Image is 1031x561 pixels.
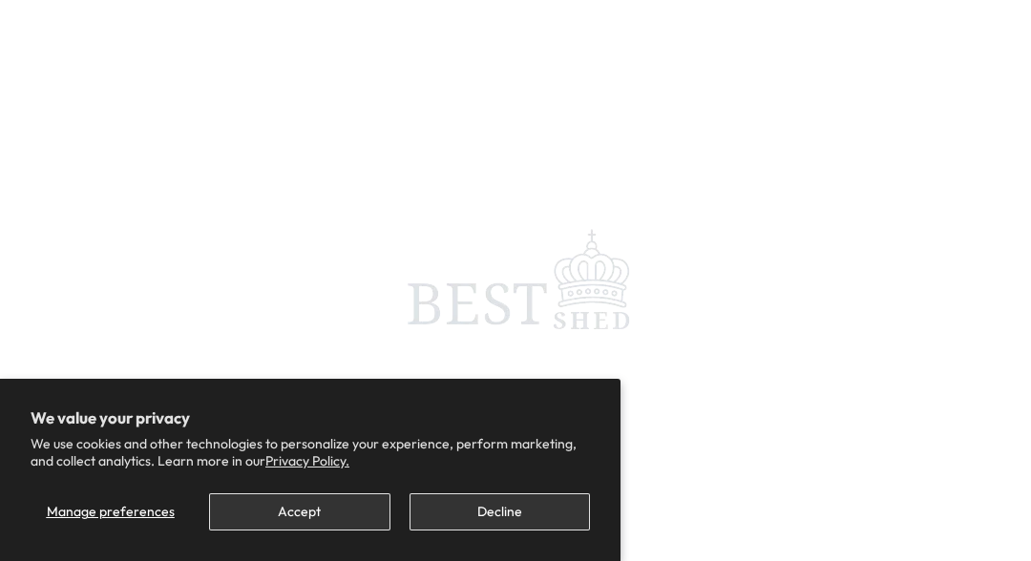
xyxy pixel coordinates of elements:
[265,452,349,469] a: Privacy Policy.
[31,435,590,469] p: We use cookies and other technologies to personalize your experience, perform marketing, and coll...
[31,409,590,426] h2: We value your privacy
[410,493,590,530] button: Decline
[31,493,190,530] button: Manage preferences
[209,493,389,530] button: Accept
[47,503,175,520] span: Manage preferences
